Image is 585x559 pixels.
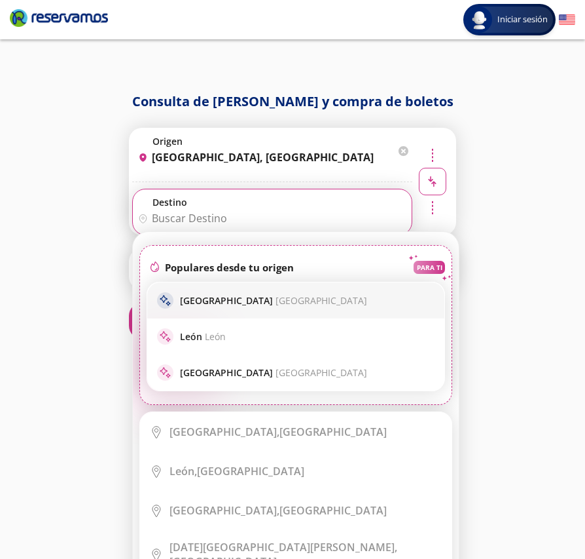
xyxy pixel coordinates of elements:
[205,330,226,343] span: León
[180,330,226,343] p: León
[133,141,395,174] input: Buscar Origen
[129,303,456,339] button: Buscar
[169,425,387,439] div: [GEOGRAPHIC_DATA]
[559,12,575,28] button: English
[275,366,367,379] span: [GEOGRAPHIC_DATA]
[169,464,197,478] b: León,
[169,464,304,478] div: [GEOGRAPHIC_DATA]
[152,135,415,147] label: Origen
[169,503,279,518] b: [GEOGRAPHIC_DATA],
[165,261,294,274] p: Populares desde tu origen
[417,263,442,272] p: PARA TI
[152,196,428,208] label: Destino
[10,8,108,28] i: Brand Logo
[133,202,408,235] input: Buscar Destino
[10,92,575,111] h1: Consulta de [PERSON_NAME] y compra de boletos
[10,8,108,31] a: Brand Logo
[180,294,367,307] p: [GEOGRAPHIC_DATA]
[169,540,397,554] b: [DATE][GEOGRAPHIC_DATA][PERSON_NAME],
[169,425,279,439] b: [GEOGRAPHIC_DATA],
[180,366,367,379] p: [GEOGRAPHIC_DATA]
[492,13,553,26] span: Iniciar sesión
[169,503,387,518] div: [GEOGRAPHIC_DATA]
[275,294,367,307] span: [GEOGRAPHIC_DATA]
